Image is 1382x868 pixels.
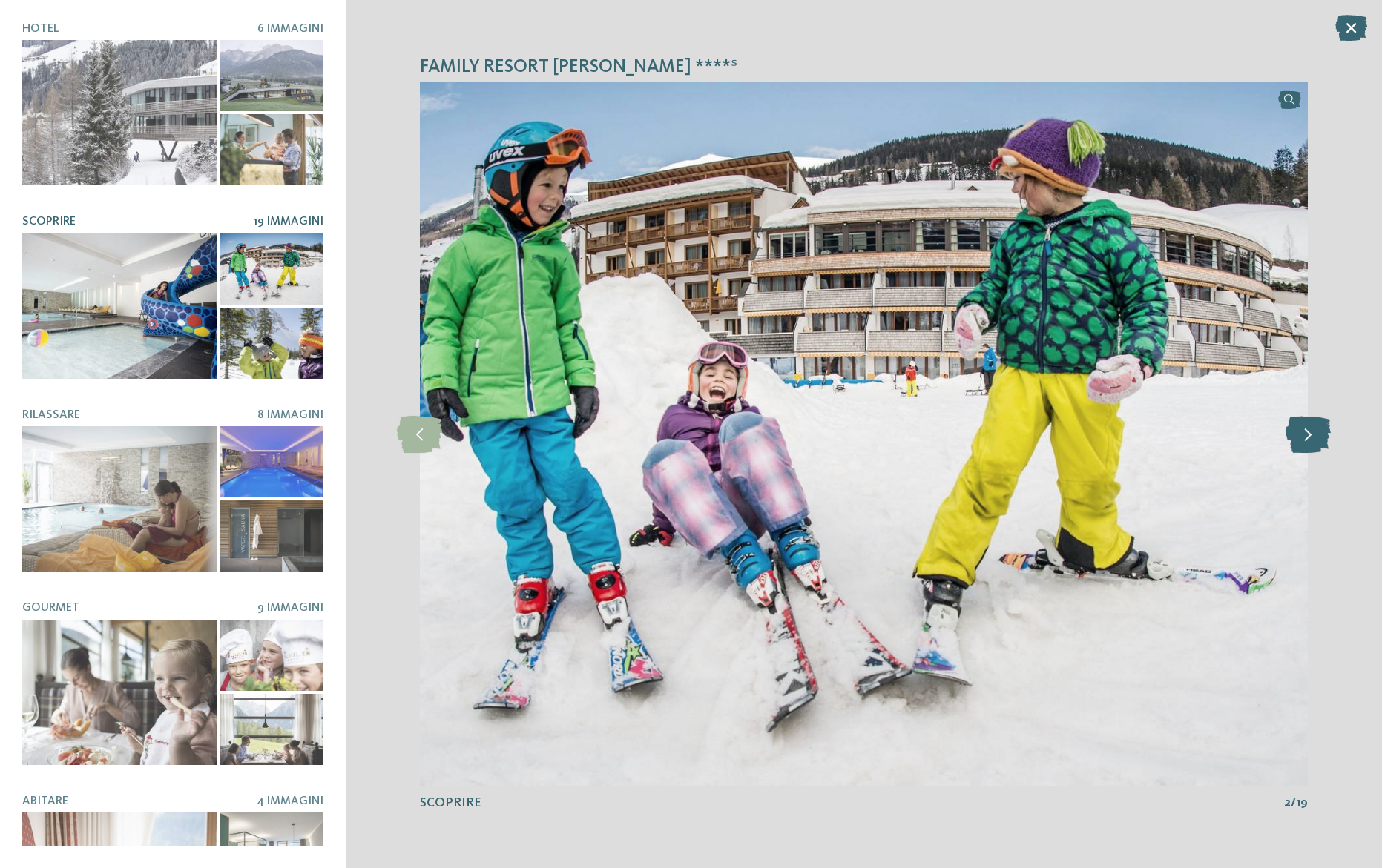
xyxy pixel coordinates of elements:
[257,409,323,421] span: 8 Immagini
[257,795,323,807] span: 4 Immagini
[420,82,1308,786] img: Family Resort Rainer ****ˢ
[1291,795,1296,811] span: /
[22,23,59,35] span: Hotel
[1296,795,1308,811] span: 19
[22,602,79,614] span: Gourmet
[22,409,80,421] span: Rilassare
[257,23,323,35] span: 6 Immagini
[22,795,68,807] span: Abitare
[420,54,737,80] span: Family Resort [PERSON_NAME] ****ˢ
[420,796,481,809] span: Scoprire
[22,216,76,228] span: Scoprire
[1284,795,1291,811] span: 2
[257,602,323,614] span: 9 Immagini
[253,216,323,228] span: 19 Immagini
